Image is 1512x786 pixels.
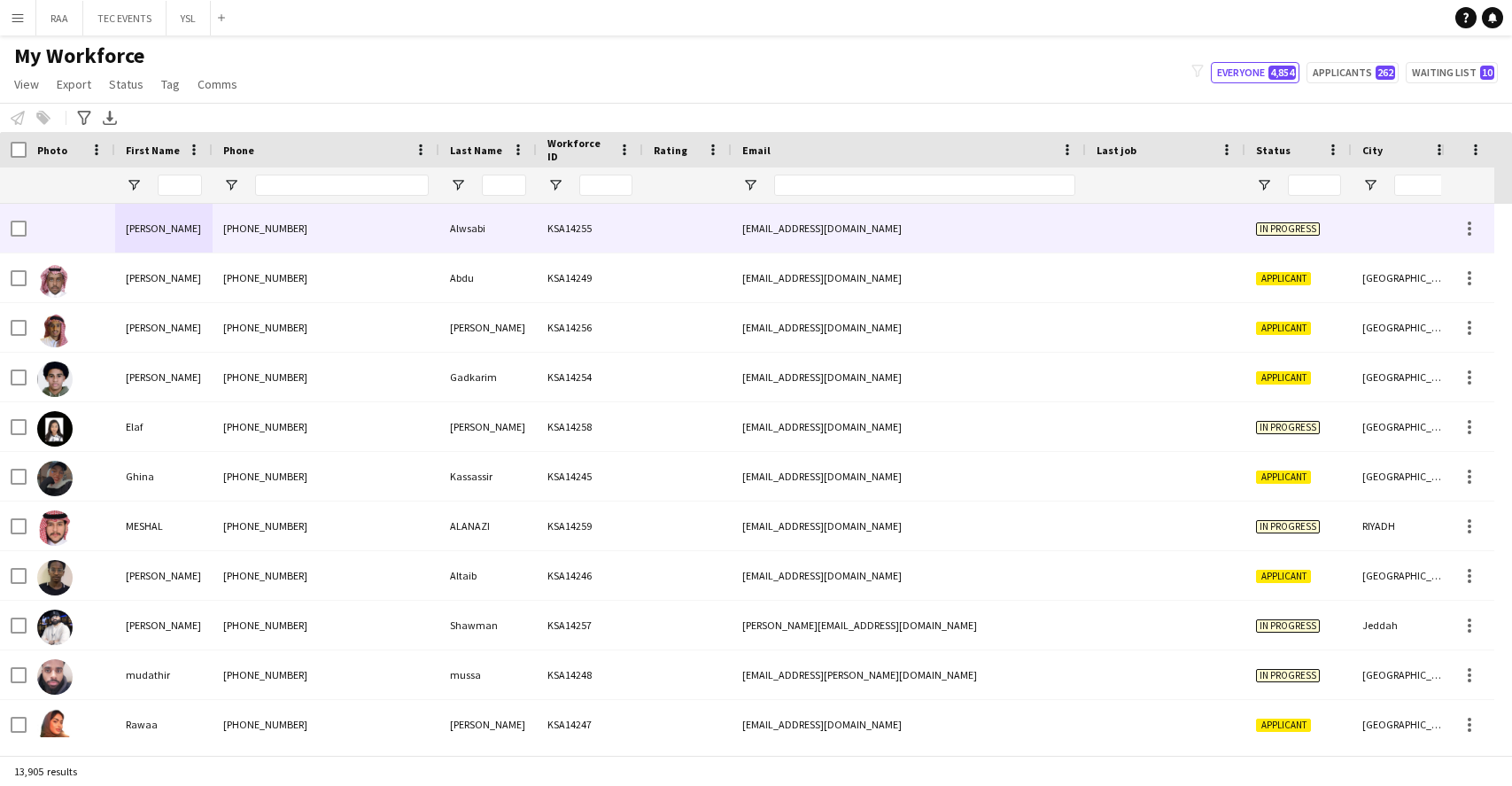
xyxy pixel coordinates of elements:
[115,402,213,451] div: Elaf
[1256,421,1320,434] span: In progress
[158,175,202,196] input: First Name Filter Input
[450,177,466,193] button: Open Filter Menu
[213,650,439,699] div: [PHONE_NUMBER]
[115,650,213,699] div: mudathir
[1256,471,1311,484] span: Applicant
[223,177,239,193] button: Open Filter Menu
[161,76,180,92] span: Tag
[50,73,98,96] a: Export
[1268,66,1296,80] span: 4,854
[1406,62,1498,83] button: Waiting list10
[439,650,537,699] div: mussa
[1480,66,1494,80] span: 10
[537,452,643,501] div: KSA14245
[439,700,537,749] div: [PERSON_NAME]
[167,1,211,35] button: YSL
[213,700,439,749] div: [PHONE_NUMBER]
[774,175,1075,196] input: Email Filter Input
[482,175,526,196] input: Last Name Filter Input
[1307,62,1399,83] button: Applicants262
[1288,175,1341,196] input: Status Filter Input
[1352,650,1458,699] div: [GEOGRAPHIC_DATA]
[1352,452,1458,501] div: [GEOGRAPHIC_DATA]
[37,262,73,298] img: Abdulmajeed Abdu
[213,551,439,600] div: [PHONE_NUMBER]
[537,601,643,650] div: KSA14257
[102,73,151,96] a: Status
[732,700,1086,749] div: [EMAIL_ADDRESS][DOMAIN_NAME]
[213,452,439,501] div: [PHONE_NUMBER]
[732,650,1086,699] div: [EMAIL_ADDRESS][PERSON_NAME][DOMAIN_NAME]
[537,303,643,352] div: KSA14256
[732,353,1086,401] div: [EMAIL_ADDRESS][DOMAIN_NAME]
[537,253,643,302] div: KSA14249
[1352,303,1458,352] div: [GEOGRAPHIC_DATA]
[1256,570,1311,583] span: Applicant
[115,204,213,253] div: [PERSON_NAME]
[37,560,73,595] img: Mohammed Altaib
[115,303,213,352] div: [PERSON_NAME]
[115,353,213,401] div: [PERSON_NAME]
[439,551,537,600] div: Altaib
[37,144,67,157] span: Photo
[115,253,213,302] div: [PERSON_NAME]
[109,76,143,92] span: Status
[450,144,502,157] span: Last Name
[1256,272,1311,285] span: Applicant
[1256,719,1311,732] span: Applicant
[154,73,187,96] a: Tag
[1352,402,1458,451] div: [GEOGRAPHIC_DATA]
[537,402,643,451] div: KSA14258
[537,551,643,600] div: KSA14246
[213,303,439,352] div: [PHONE_NUMBER]
[1362,144,1383,157] span: City
[1256,669,1320,682] span: In progress
[1352,601,1458,650] div: Jeddah
[190,73,244,96] a: Comms
[732,402,1086,451] div: [EMAIL_ADDRESS][DOMAIN_NAME]
[126,177,142,193] button: Open Filter Menu
[547,136,611,163] span: Workforce ID
[1352,253,1458,302] div: [GEOGRAPHIC_DATA]
[1256,520,1320,533] span: In progress
[83,1,167,35] button: TEC EVENTS
[1256,322,1311,335] span: Applicant
[732,204,1086,253] div: [EMAIL_ADDRESS][DOMAIN_NAME]
[115,452,213,501] div: Ghina
[1097,144,1136,157] span: Last job
[732,303,1086,352] div: [EMAIL_ADDRESS][DOMAIN_NAME]
[439,253,537,302] div: Abdu
[115,551,213,600] div: [PERSON_NAME]
[57,76,91,92] span: Export
[213,402,439,451] div: [PHONE_NUMBER]
[439,353,537,401] div: Gadkarim
[255,175,429,196] input: Phone Filter Input
[36,1,83,35] button: RAA
[732,502,1086,550] div: [EMAIL_ADDRESS][DOMAIN_NAME]
[74,107,95,128] app-action-btn: Advanced filters
[213,253,439,302] div: [PHONE_NUMBER]
[7,73,46,96] a: View
[14,43,144,69] span: My Workforce
[126,144,180,157] span: First Name
[37,510,73,546] img: MESHAL ALANAZI
[732,452,1086,501] div: [EMAIL_ADDRESS][DOMAIN_NAME]
[37,312,73,347] img: AHMED SALEH
[439,204,537,253] div: Alwsabi
[115,700,213,749] div: Rawaa
[439,452,537,501] div: Kassassir
[37,362,73,397] img: Ali Gadkarim
[1256,371,1311,385] span: Applicant
[742,177,758,193] button: Open Filter Menu
[198,76,237,92] span: Comms
[115,601,213,650] div: [PERSON_NAME]
[537,650,643,699] div: KSA14248
[439,502,537,550] div: ALANAZI
[1352,502,1458,550] div: RIYADH
[213,502,439,550] div: [PHONE_NUMBER]
[579,175,632,196] input: Workforce ID Filter Input
[1362,177,1378,193] button: Open Filter Menu
[1256,222,1320,236] span: In progress
[14,76,39,92] span: View
[439,402,537,451] div: [PERSON_NAME]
